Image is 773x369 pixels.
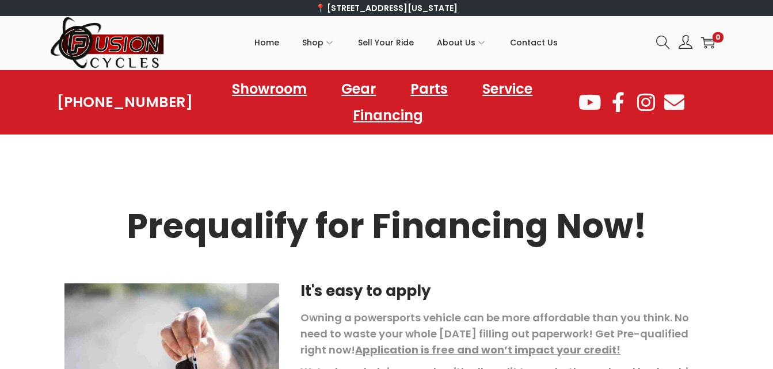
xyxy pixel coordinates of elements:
a: 0 [701,36,715,49]
h2: Prequalify for Financing Now! [64,209,709,243]
a: Parts [399,76,459,102]
nav: Menu [193,76,577,129]
a: Contact Us [510,17,558,68]
span: About Us [437,28,475,57]
img: Woostify retina logo [50,16,165,70]
a: [PHONE_NUMBER] [57,94,193,110]
a: Service [471,76,544,102]
h5: It's easy to apply [300,283,709,298]
a: Financing [341,102,435,129]
nav: Primary navigation [165,17,648,68]
a: 📍 [STREET_ADDRESS][US_STATE] [315,2,458,14]
span: Application is free and won’t impact your credit! [355,343,620,357]
a: Home [254,17,279,68]
span: Sell Your Ride [358,28,414,57]
a: About Us [437,17,487,68]
a: Shop [302,17,335,68]
p: Owning a powersports vehicle can be more affordable than you think. No need to waste your whole [... [300,310,709,358]
a: Sell Your Ride [358,17,414,68]
span: Home [254,28,279,57]
a: Gear [330,76,387,102]
span: Shop [302,28,323,57]
span: Contact Us [510,28,558,57]
a: Showroom [220,76,318,102]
